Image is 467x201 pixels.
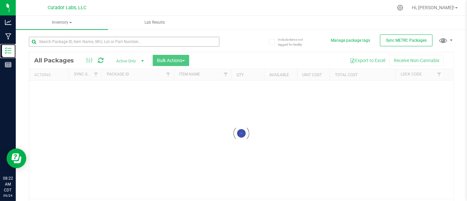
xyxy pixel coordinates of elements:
button: Manage package tags [331,38,370,43]
iframe: Resource center [7,148,26,168]
div: Manage settings [396,5,404,11]
a: Lab Results [109,16,201,30]
p: 08:22 AM CDT [3,175,13,193]
a: Inventory [16,16,108,30]
span: Lab Results [136,20,174,25]
span: Curador Labs, LLC [48,5,86,11]
span: Sync METRC Packages [386,38,427,43]
span: Hi, [PERSON_NAME]! [412,5,455,10]
p: 09/24 [3,193,13,198]
inline-svg: Analytics [5,19,11,26]
inline-svg: Reports [5,61,11,68]
inline-svg: Inventory [5,47,11,54]
button: Sync METRC Packages [380,34,433,46]
input: Search Package ID, Item Name, SKU, Lot or Part Number... [29,37,219,47]
inline-svg: Manufacturing [5,33,11,40]
span: Include items not tagged for facility [278,37,311,47]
